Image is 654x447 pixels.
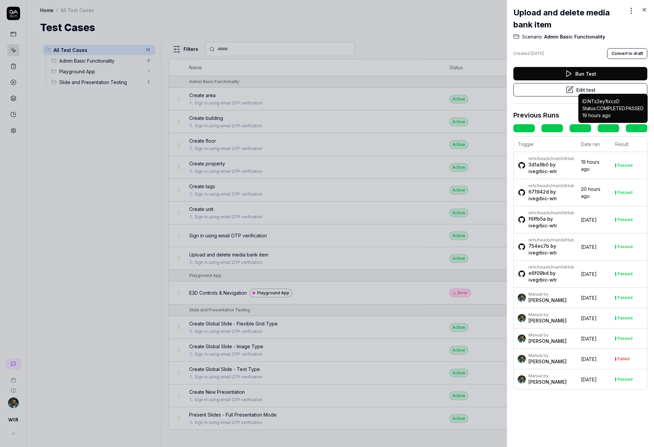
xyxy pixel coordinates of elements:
[518,294,526,302] img: 75f6fef8-52cc-4fe8-8a00-cf9dc34b9be0.jpg
[528,189,549,195] a: 671942d
[632,114,647,120] div: Passed
[617,316,633,320] div: Passed
[528,332,567,338] div: Manual by
[528,358,567,365] div: [PERSON_NAME]
[528,196,557,201] a: ivegrbic-wtr
[513,51,544,57] div: Created
[528,210,574,216] div: GitHub
[528,156,561,161] a: refs/heads/main
[528,243,549,249] a: 754ec7b
[518,375,526,383] img: 75f6fef8-52cc-4fe8-8a00-cf9dc34b9be0.jpg
[528,373,567,379] div: Manual by
[528,270,549,276] a: e6f09bd
[528,270,574,283] div: by
[581,315,597,321] time: [DATE]
[528,338,567,345] div: [PERSON_NAME]
[513,7,626,31] h2: Upload and delete media bank item
[581,336,597,342] time: [DATE]
[528,210,561,215] a: refs/heads/main
[581,217,597,223] time: [DATE]
[528,317,567,324] div: [PERSON_NAME]
[528,292,567,297] div: Manual by
[543,33,605,40] span: Admin Basic Functionality
[528,265,561,270] a: refs/heads/main
[513,110,559,120] h3: Previous Runs
[528,189,574,202] div: by
[528,312,567,317] div: Manual by
[528,250,557,255] a: ivegrbic-wtr
[581,271,597,277] time: [DATE]
[513,67,647,80] button: Run Test
[528,265,574,270] div: GitHub
[528,183,574,189] div: GitHub
[607,48,647,59] button: Convert to draft
[581,356,597,362] time: [DATE]
[617,191,633,195] div: Passed
[617,218,633,222] div: Passed
[528,277,557,283] a: ivegrbic-wtr
[617,357,630,361] div: Failed
[518,355,526,363] img: 75f6fef8-52cc-4fe8-8a00-cf9dc34b9be0.jpg
[528,162,549,167] a: 3d1a9b0
[528,156,574,161] div: GitHub
[581,159,599,172] time: 19 hours ago
[617,337,633,341] div: Passed
[528,379,567,385] div: [PERSON_NAME]
[528,297,567,304] div: [PERSON_NAME]
[617,296,633,300] div: Passed
[581,244,597,250] time: [DATE]
[513,83,647,96] button: Edit test
[577,137,611,152] th: Date ran
[581,295,597,301] time: [DATE]
[528,216,546,222] a: f6ffb5a
[528,353,567,358] div: Manual by
[611,137,647,152] th: Result
[581,377,597,382] time: [DATE]
[514,137,577,152] th: Trigger
[528,161,574,175] div: by
[617,377,633,381] div: Passed
[581,186,600,199] time: 20 hours ago
[518,334,526,343] img: 75f6fef8-52cc-4fe8-8a00-cf9dc34b9be0.jpg
[528,237,561,242] a: refs/heads/main
[518,314,526,322] img: 75f6fef8-52cc-4fe8-8a00-cf9dc34b9be0.jpg
[530,51,544,56] time: [DATE]
[528,216,574,229] div: by
[617,245,633,249] div: Passed
[528,223,557,228] a: ivegrbic-wtr
[617,272,633,276] div: Passed
[528,243,574,256] div: by
[528,237,574,243] div: GitHub
[522,33,543,40] span: Scenario:
[617,163,633,167] div: Passed
[528,168,557,174] a: ivegrbic-wtr
[528,183,561,188] a: refs/heads/main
